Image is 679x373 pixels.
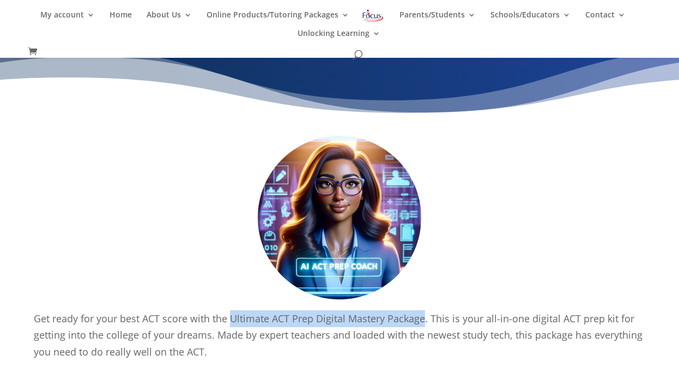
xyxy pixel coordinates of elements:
a: Schools/Educators [490,11,571,29]
a: Parents/Students [399,11,476,29]
img: Focus on Learning [361,8,384,23]
p: Get ready for your best ACT score with the Ultimate ACT Prep Digital Mastery Package. This is you... [34,310,645,370]
a: Contact [585,11,626,29]
a: Unlocking Learning [298,29,380,48]
a: About Us [147,11,192,29]
a: Home [110,11,132,29]
img: Ultimate ACT Digital Mastery Package1 [258,136,421,299]
a: Online Products/Tutoring Packages [207,11,349,29]
a: My account [40,11,95,29]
